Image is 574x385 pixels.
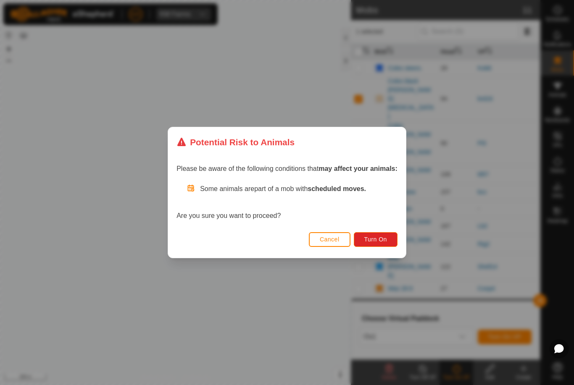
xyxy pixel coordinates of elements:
span: Cancel [320,236,340,243]
strong: may affect your animals: [319,165,398,172]
span: part of a mob with [254,185,366,192]
strong: scheduled moves. [308,185,366,192]
p: Some animals are [200,184,398,194]
button: Turn On [354,232,398,247]
span: Please be aware of the following conditions that [176,165,398,172]
span: Turn On [364,236,387,243]
div: Potential Risk to Animals [176,136,295,149]
div: Are you sure you want to proceed? [176,184,398,221]
button: Cancel [309,232,350,247]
